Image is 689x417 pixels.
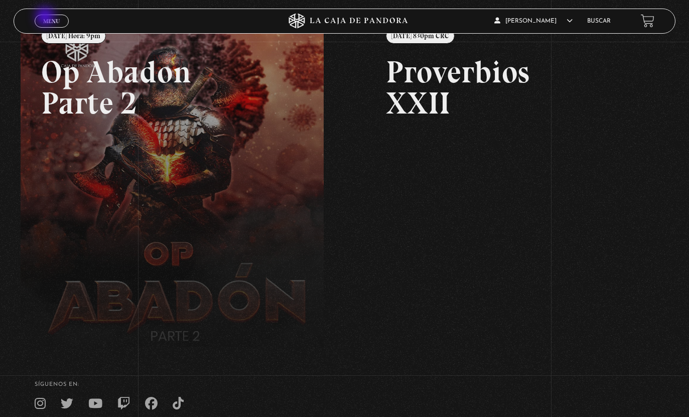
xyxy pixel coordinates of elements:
span: Cerrar [40,26,63,33]
span: [PERSON_NAME] [494,18,573,24]
a: View your shopping cart [641,14,654,28]
a: Buscar [587,18,611,24]
span: Menu [43,18,60,24]
h4: SÍguenos en: [35,382,655,387]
